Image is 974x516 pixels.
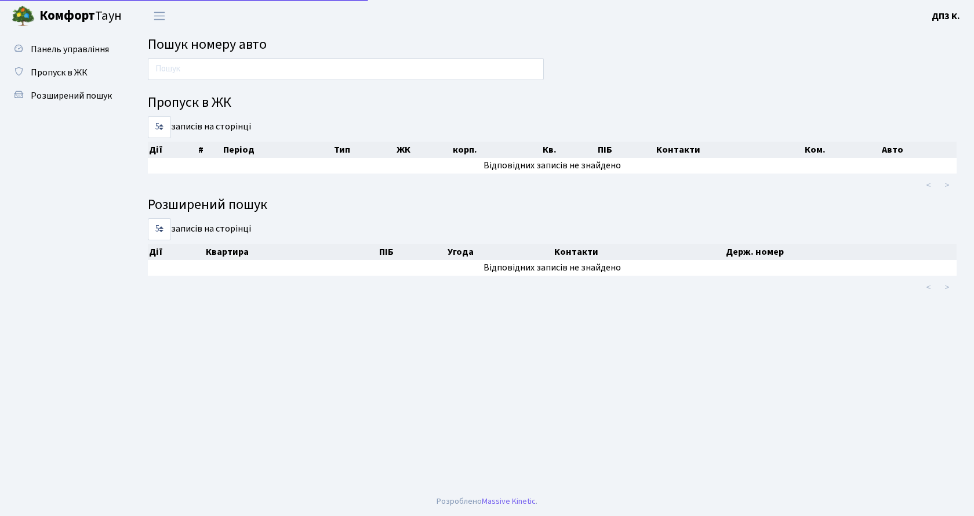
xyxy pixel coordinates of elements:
[437,495,537,508] div: Розроблено .
[39,6,122,26] span: Таун
[804,142,880,158] th: Ком.
[395,142,452,158] th: ЖК
[39,6,95,25] b: Комфорт
[148,95,957,111] h4: Пропуск в ЖК
[6,84,122,107] a: Розширений пошук
[31,66,88,79] span: Пропуск в ЖК
[148,260,957,276] td: Відповідних записів не знайдено
[333,142,395,158] th: Тип
[597,142,655,158] th: ПІБ
[148,142,197,158] th: Дії
[148,58,544,80] input: Пошук
[205,244,378,260] th: Квартира
[222,142,333,158] th: Період
[6,38,122,61] a: Панель управління
[148,244,205,260] th: Дії
[145,6,174,26] button: Переключити навігацію
[31,43,109,56] span: Панель управління
[148,218,171,240] select: записів на сторінці
[6,61,122,84] a: Пропуск в ЖК
[197,142,222,158] th: #
[541,142,597,158] th: Кв.
[148,116,171,138] select: записів на сторінці
[446,244,553,260] th: Угода
[725,244,957,260] th: Держ. номер
[378,244,446,260] th: ПІБ
[148,158,957,174] td: Відповідних записів не знайдено
[881,142,957,158] th: Авто
[12,5,35,28] img: logo.png
[482,495,536,507] a: Massive Kinetic
[31,89,112,102] span: Розширений пошук
[452,142,541,158] th: корп.
[148,34,267,55] span: Пошук номеру авто
[148,218,251,240] label: записів на сторінці
[932,9,960,23] a: ДП3 К.
[148,116,251,138] label: записів на сторінці
[932,10,960,23] b: ДП3 К.
[148,197,957,214] h4: Розширений пошук
[553,244,725,260] th: Контакти
[655,142,804,158] th: Контакти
